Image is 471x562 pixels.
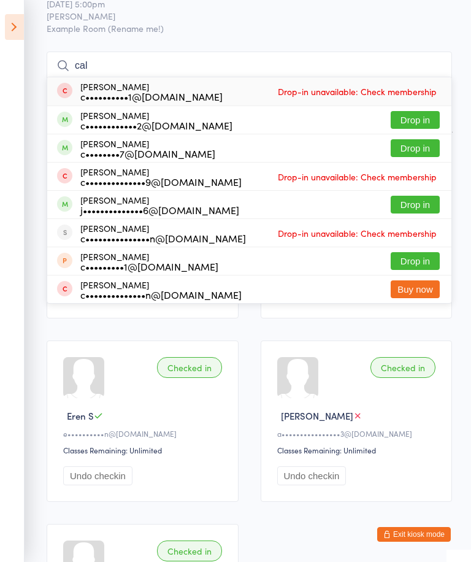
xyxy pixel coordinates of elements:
span: Drop-in unavailable: Check membership [275,224,440,242]
div: [PERSON_NAME] [80,82,223,101]
span: [PERSON_NAME] [281,409,353,422]
div: Checked in [370,357,435,378]
div: c••••••••••••2@[DOMAIN_NAME] [80,120,232,130]
div: [PERSON_NAME] [80,167,242,187]
div: c••••••••••1@[DOMAIN_NAME] [80,91,223,101]
div: [PERSON_NAME] [80,110,232,130]
div: [PERSON_NAME] [80,252,218,271]
div: Classes Remaining: Unlimited [277,445,440,455]
div: [PERSON_NAME] [80,139,215,158]
span: Drop-in unavailable: Check membership [275,167,440,186]
div: c•••••••••1@[DOMAIN_NAME] [80,261,218,271]
div: c••••••••7@[DOMAIN_NAME] [80,148,215,158]
div: c•••••••••••••••n@[DOMAIN_NAME] [80,233,246,243]
input: Search [47,52,452,80]
div: Checked in [157,357,222,378]
div: j••••••••••••••6@[DOMAIN_NAME] [80,205,239,215]
div: Checked in [157,541,222,561]
div: [PERSON_NAME] [80,223,246,243]
span: Drop-in unavailable: Check membership [275,82,440,101]
span: Example Room (Rename me!) [47,22,452,34]
div: c••••••••••••••n@[DOMAIN_NAME] [80,290,242,299]
button: Undo checkin [277,466,347,485]
span: Eren S [67,409,94,422]
div: [PERSON_NAME] [80,280,242,299]
div: e••••••••••n@[DOMAIN_NAME] [63,428,226,439]
button: Drop in [391,139,440,157]
button: Undo checkin [63,466,132,485]
button: Buy now [391,280,440,298]
div: Classes Remaining: Unlimited [63,445,226,455]
button: Drop in [391,252,440,270]
button: Exit kiosk mode [377,527,451,542]
div: [PERSON_NAME] [80,195,239,215]
button: Drop in [391,111,440,129]
button: Drop in [391,196,440,214]
div: a••••••••••••••••3@[DOMAIN_NAME] [277,428,440,439]
div: c••••••••••••••9@[DOMAIN_NAME] [80,177,242,187]
span: [PERSON_NAME] [47,10,433,22]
